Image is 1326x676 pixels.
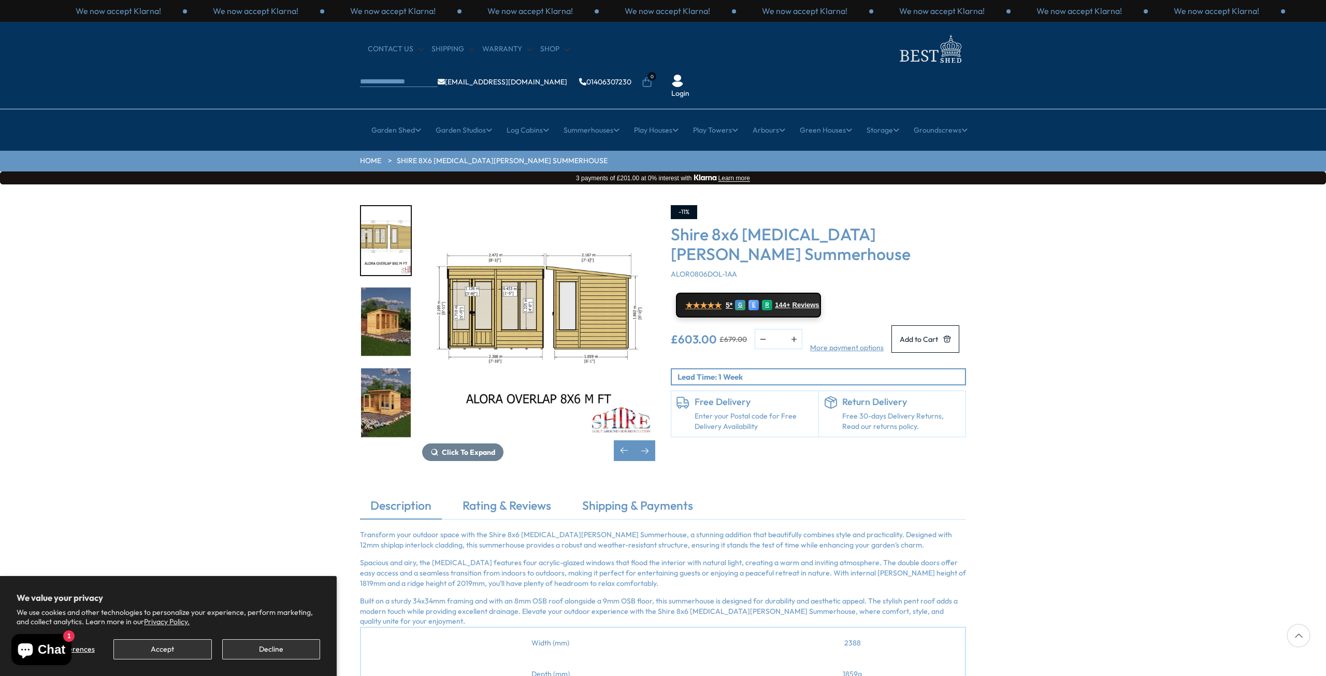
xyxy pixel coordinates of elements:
a: HOME [360,156,381,166]
a: Description [360,497,442,519]
p: We now accept Klarna! [625,5,710,17]
a: Login [671,89,689,99]
a: 0 [642,77,652,88]
h6: Free Delivery [695,396,813,408]
p: We now accept Klarna! [762,5,847,17]
a: Arbours [753,117,785,143]
div: 1 / 3 [873,5,1011,17]
td: 2388 [740,627,965,659]
del: £679.00 [719,336,747,343]
div: 2 / 3 [1011,5,1148,17]
div: 1 / 3 [50,5,187,17]
span: ★★★★★ [685,300,722,310]
span: Reviews [792,301,819,309]
div: 1 / 3 [462,5,599,17]
button: Accept [113,639,211,659]
div: 7 / 9 [422,205,655,461]
p: Spacious and airy, the [MEDICAL_DATA] features four acrylic-glazed windows that flood the interio... [360,558,966,588]
img: Alora_8x6_GARDEN_RH_200x200.jpg [361,368,411,437]
span: 144+ [775,301,790,309]
a: Play Towers [693,117,738,143]
div: -11% [671,205,697,219]
a: CONTACT US [368,44,424,54]
div: 3 / 3 [324,5,462,17]
button: Decline [222,639,320,659]
a: Shipping & Payments [572,497,703,519]
p: We now accept Klarna! [76,5,161,17]
a: Shipping [431,44,474,54]
div: G [735,300,745,310]
a: Play Houses [634,117,679,143]
img: Alora_8x6_GARDEN_LH_200x200.jpg [361,287,411,356]
div: 3 / 3 [736,5,873,17]
img: AloraOverlap8x6MFT_200x200.jpg [361,206,411,275]
h3: Shire 8x6 [MEDICAL_DATA][PERSON_NAME] Summerhouse [671,224,966,264]
a: Garden Studios [436,117,492,143]
a: Privacy Policy. [144,617,190,626]
p: We now accept Klarna! [350,5,436,17]
p: We use cookies and other technologies to personalize your experience, perform marketing, and coll... [17,608,320,626]
p: Built on a sturdy 34x34mm framing and with an 8mm OSB roof alongside a 9mm OSB floor, this summer... [360,596,966,627]
div: 8 / 9 [360,286,412,357]
a: Groundscrews [914,117,968,143]
h6: Return Delivery [842,396,961,408]
div: 2 / 3 [187,5,324,17]
p: We now accept Klarna! [213,5,298,17]
inbox-online-store-chat: Shopify online store chat [8,634,75,668]
span: 0 [647,72,656,81]
div: Next slide [635,440,655,461]
p: Lead Time: 1 Week [678,371,965,382]
a: Shire 8x6 [MEDICAL_DATA][PERSON_NAME] Summerhouse [397,156,608,166]
button: Click To Expand [422,443,503,461]
a: Summerhouses [564,117,619,143]
a: Garden Shed [371,117,421,143]
p: We now accept Klarna! [1174,5,1259,17]
a: Enter your Postal code for Free Delivery Availability [695,411,813,432]
a: Green Houses [800,117,852,143]
span: Add to Cart [900,336,938,343]
div: E [748,300,759,310]
p: We now accept Klarna! [1036,5,1122,17]
a: Warranty [482,44,532,54]
p: We now accept Klarna! [899,5,985,17]
a: More payment options [810,343,884,353]
a: Shop [540,44,570,54]
img: Shire 8x6 Alora Pent Summerhouse [422,205,655,438]
span: Click To Expand [442,448,495,457]
a: Rating & Reviews [452,497,561,519]
h2: We value your privacy [17,593,320,603]
a: Storage [867,117,899,143]
p: Transform your outdoor space with the Shire 8x6 [MEDICAL_DATA][PERSON_NAME] Summerhouse, a stunni... [360,530,966,550]
p: We now accept Klarna! [487,5,573,17]
div: 3 / 3 [1148,5,1285,17]
div: 2 / 3 [599,5,736,17]
a: ★★★★★ 5* G E R 144+ Reviews [676,293,821,318]
a: 01406307230 [579,78,631,85]
a: [EMAIL_ADDRESS][DOMAIN_NAME] [438,78,567,85]
ins: £603.00 [671,334,717,345]
p: Free 30-days Delivery Returns, Read our returns policy. [842,411,961,432]
td: Width (mm) [361,627,740,659]
div: 9 / 9 [360,367,412,438]
img: logo [893,32,966,66]
div: 7 / 9 [360,205,412,276]
span: ALOR0806DOL-1AA [671,269,737,279]
button: Add to Cart [891,325,959,353]
a: Log Cabins [507,117,549,143]
div: Previous slide [614,440,635,461]
div: R [762,300,772,310]
img: User Icon [671,75,684,87]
